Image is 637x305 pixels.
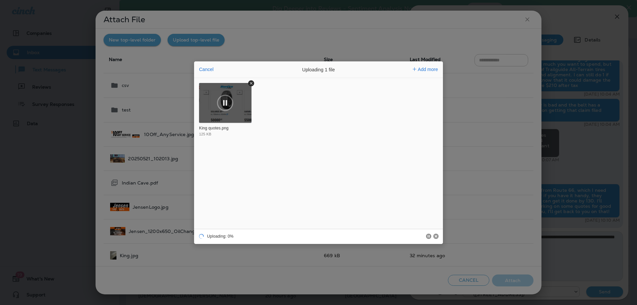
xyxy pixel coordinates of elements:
div: King quotes.png [199,126,250,131]
button: Pause [426,234,431,239]
div: Uploading [194,229,235,244]
div: Uploading 1 file [269,61,368,78]
div: 125 KB [199,132,211,136]
div: Uploading: 0% [207,234,234,238]
button: Cancel [433,234,439,239]
button: Add more files [410,65,441,74]
button: Pause upload [216,94,234,112]
span: Add more [418,67,438,72]
button: Remove file [248,80,254,86]
button: Cancel [197,65,216,74]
